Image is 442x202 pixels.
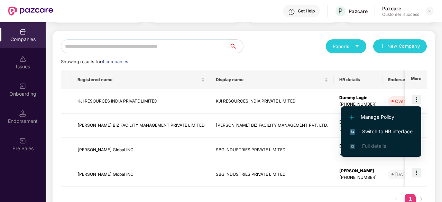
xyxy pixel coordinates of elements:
span: plus [380,44,385,49]
img: svg+xml;base64,PHN2ZyBpZD0iSGVscC0zMngzMiIgeG1sbnM9Imh0dHA6Ly93d3cudzMub3JnLzIwMDAvc3ZnIiB3aWR0aD... [288,8,295,15]
button: plusNew Company [373,39,427,53]
span: right [419,197,423,201]
span: Manage Policy [350,113,413,121]
div: Pazcare [382,5,419,12]
th: Registered name [72,70,210,89]
div: [PHONE_NUMBER] [339,101,377,108]
div: Get Help [298,8,315,14]
img: New Pazcare Logo [8,7,53,16]
td: [PERSON_NAME] Global INC [72,138,210,162]
div: Pazcare [349,8,368,15]
th: HR details [334,70,383,89]
button: search [229,39,243,53]
div: Overdue - 80d [395,98,427,105]
td: SBG INDUSTRIES PRIVATE LIMITED [210,138,334,162]
span: Endorsements [388,77,425,83]
span: search [229,44,243,49]
img: svg+xml;base64,PHN2ZyB3aWR0aD0iMjAiIGhlaWdodD0iMjAiIHZpZXdCb3g9IjAgMCAyMCAyMCIgZmlsbD0ibm9uZSIgeG... [19,83,26,90]
td: [PERSON_NAME] BIZ FACILITY MANAGEMENT PVT. LTD. [210,114,334,138]
img: icon [412,95,421,104]
img: svg+xml;base64,PHN2ZyBpZD0iQ29tcGFuaWVzIiB4bWxucz0iaHR0cDovL3d3dy53My5vcmcvMjAwMC9zdmciIHdpZHRoPS... [19,28,26,35]
div: Customer_success [382,12,419,17]
span: New Company [387,43,420,50]
img: svg+xml;base64,PHN2ZyB3aWR0aD0iMTQuNSIgaGVpZ2h0PSIxNC41IiB2aWV3Qm94PSIwIDAgMTYgMTYiIGZpbGw9Im5vbm... [19,110,26,117]
img: svg+xml;base64,PHN2ZyB4bWxucz0iaHR0cDovL3d3dy53My5vcmcvMjAwMC9zdmciIHdpZHRoPSIxNi4zNjMiIGhlaWdodD... [350,144,355,149]
span: Display name [216,77,323,83]
span: Registered name [77,77,200,83]
img: svg+xml;base64,PHN2ZyBpZD0iSXNzdWVzX2Rpc2FibGVkIiB4bWxucz0iaHR0cDovL3d3dy53My5vcmcvMjAwMC9zdmciIH... [19,56,26,62]
img: svg+xml;base64,PHN2ZyB4bWxucz0iaHR0cDovL3d3dy53My5vcmcvMjAwMC9zdmciIHdpZHRoPSIxNiIgaGVpZ2h0PSIxNi... [350,129,355,135]
td: KJI RESOURCES INDIA PRIVATE LIMITED [72,89,210,114]
span: Switch to HR interface [350,128,413,135]
span: Full details [362,143,386,149]
span: P [338,7,343,15]
span: caret-down [355,44,359,48]
td: KJI RESOURCES INDIA PRIVATE LIMITED [210,89,334,114]
span: 4 companies. [102,59,129,64]
span: Showing results for [61,59,129,64]
th: Display name [210,70,334,89]
td: [PERSON_NAME] BIZ FACILITY MANAGEMENT PRIVATE LIMITED [72,114,210,138]
div: [DATE] [395,171,410,178]
th: More [405,70,427,89]
div: [PHONE_NUMBER] [339,174,377,181]
div: Reports [333,43,359,50]
div: [PERSON_NAME] [339,168,377,174]
td: SBG INDUSTRIES PRIVATE LIMITED [210,162,334,187]
img: svg+xml;base64,PHN2ZyB4bWxucz0iaHR0cDovL3d3dy53My5vcmcvMjAwMC9zdmciIHdpZHRoPSIxMi4yMDEiIGhlaWdodD... [350,115,354,119]
span: left [394,197,398,201]
div: Dummy Login [339,95,377,101]
img: svg+xml;base64,PHN2ZyB3aWR0aD0iMjAiIGhlaWdodD0iMjAiIHZpZXdCb3g9IjAgMCAyMCAyMCIgZmlsbD0ibm9uZSIgeG... [19,137,26,144]
td: [PERSON_NAME] Global INC [72,162,210,187]
img: svg+xml;base64,PHN2ZyBpZD0iRHJvcGRvd24tMzJ4MzIiIHhtbG5zPSJodHRwOi8vd3d3LnczLm9yZy8yMDAwL3N2ZyIgd2... [427,8,432,14]
img: icon [412,168,421,177]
